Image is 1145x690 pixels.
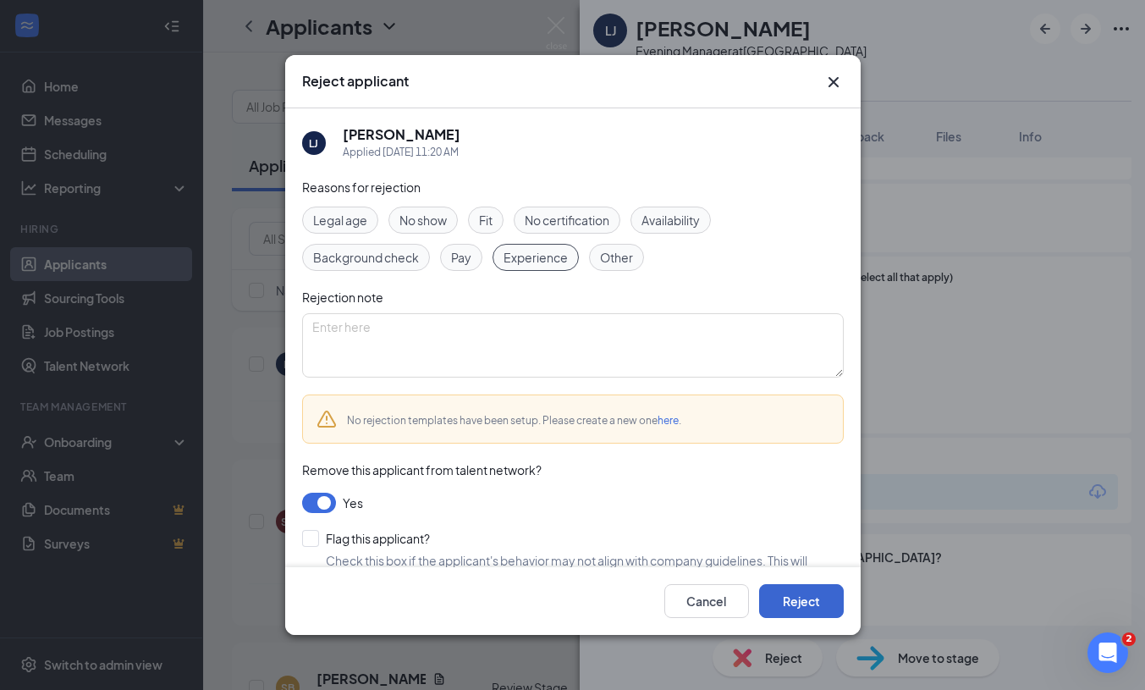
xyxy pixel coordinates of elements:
button: Reject [759,584,844,618]
svg: Cross [823,72,844,92]
span: Fit [479,211,493,229]
span: Remove this applicant from talent network? [302,462,542,477]
h5: [PERSON_NAME] [343,125,460,144]
button: Close [823,72,844,92]
button: Cancel [664,584,749,618]
span: Availability [641,211,700,229]
span: No certification [525,211,609,229]
span: Pay [451,248,471,267]
span: 2 [1122,632,1136,646]
iframe: Intercom live chat [1087,632,1128,673]
h3: Reject applicant [302,72,409,91]
a: here [658,414,679,427]
span: Experience [504,248,568,267]
div: LJ [309,136,318,151]
span: Background check [313,248,419,267]
span: Legal age [313,211,367,229]
span: Other [600,248,633,267]
span: No rejection templates have been setup. Please create a new one . [347,414,681,427]
span: Check this box if the applicant's behavior may not align with company guidelines. This will autom... [326,553,807,587]
svg: Warning [317,409,337,429]
span: Reasons for rejection [302,179,421,195]
span: No show [399,211,447,229]
div: Applied [DATE] 11:20 AM [343,144,460,161]
span: Yes [343,493,363,513]
span: Rejection note [302,290,383,305]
